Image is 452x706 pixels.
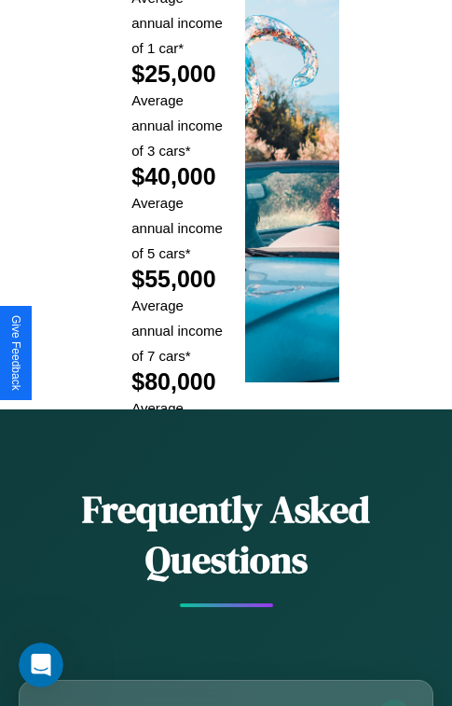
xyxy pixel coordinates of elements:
iframe: Intercom live chat [19,643,63,687]
p: Average annual income of 5 cars* [131,190,226,266]
h2: $80,000 [131,368,226,395]
h2: Frequently Asked Questions [19,484,433,585]
h2: $25,000 [131,61,226,88]
h2: $55,000 [131,266,226,293]
p: Average annual income of 7 cars* [131,293,226,368]
div: Give Feedback [9,315,22,391]
p: Average annual income of 9 cars* [131,395,226,471]
h2: $40,000 [131,163,226,190]
p: Average annual income of 3 cars* [131,88,226,163]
